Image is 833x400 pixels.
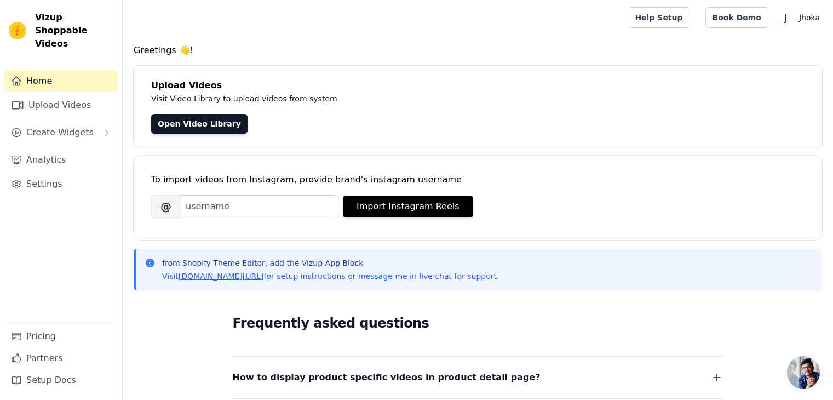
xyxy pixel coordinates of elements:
button: How to display product specific videos in product detail page? [233,370,723,385]
button: J Jhoka [777,8,824,27]
a: Upload Videos [4,94,118,116]
div: Open chat [787,356,820,389]
a: Partners [4,347,118,369]
a: Open Video Library [151,114,248,134]
span: Vizup Shoppable Videos [35,11,113,50]
span: Create Widgets [26,126,94,139]
p: Jhoka [795,8,824,27]
a: Home [4,70,118,92]
a: Analytics [4,149,118,171]
div: To import videos from Instagram, provide brand's instagram username [151,173,805,186]
text: J [784,12,787,23]
h4: Greetings 👋! [134,44,822,57]
input: username [181,195,338,218]
a: Pricing [4,325,118,347]
p: from Shopify Theme Editor, add the Vizup App Block [162,258,499,268]
a: Book Demo [705,7,768,28]
p: Visit Video Library to upload videos from system [151,92,642,105]
p: Visit for setup instructions or message me in live chat for support. [162,271,499,282]
a: [DOMAIN_NAME][URL] [179,272,264,281]
a: Setup Docs [4,369,118,391]
button: Import Instagram Reels [343,196,473,217]
span: How to display product specific videos in product detail page? [233,370,541,385]
img: Vizup [9,22,26,39]
a: Help Setup [628,7,690,28]
h4: Upload Videos [151,79,805,92]
span: @ [151,195,181,218]
a: Settings [4,173,118,195]
h2: Frequently asked questions [233,312,723,334]
button: Create Widgets [4,122,118,144]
